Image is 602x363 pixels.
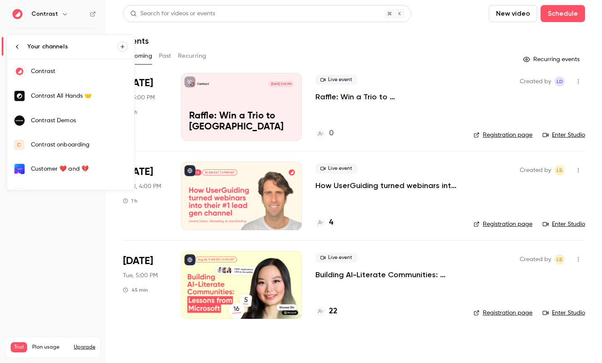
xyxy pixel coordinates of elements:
img: Contrast [14,66,25,76]
div: Your channels [28,42,117,51]
img: Contrast All Hands 🤝 [14,91,25,101]
div: Customer ❤️ and 💔 [31,165,128,173]
img: Contrast Demos [14,115,25,126]
div: Contrast [31,67,128,76]
div: Contrast onboarding [31,141,128,149]
div: Contrast All Hands 🤝 [31,92,128,100]
span: C [17,141,21,149]
div: Contrast Demos [31,116,128,125]
img: Nathan @ Contrast [14,189,25,199]
div: [PERSON_NAME] @ Contrast [31,189,128,198]
img: Customer ❤️ and 💔 [14,164,25,174]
